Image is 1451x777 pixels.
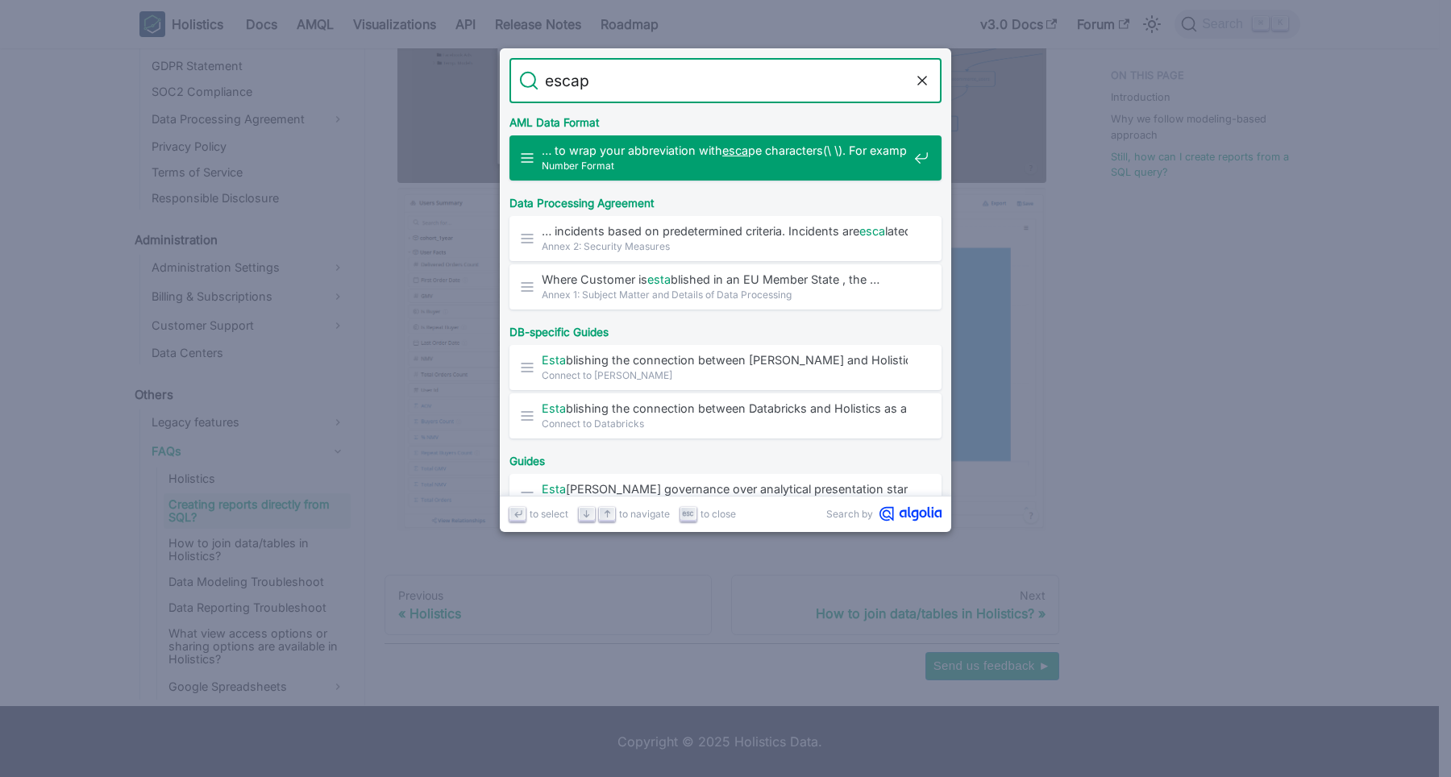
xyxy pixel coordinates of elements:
[542,158,908,173] span: Number Format
[506,184,945,216] div: Data Processing Agreement
[722,143,748,157] mark: esca
[530,506,568,521] span: to select
[542,287,908,302] span: Annex 1: Subject Matter and Details of Data Processing
[879,506,942,521] svg: Algolia
[506,313,945,345] div: DB-specific Guides
[509,474,942,519] a: Esta[PERSON_NAME] governance over analytical presentation standards.Building a Reusable Library o...
[542,416,908,431] span: Connect to Databricks
[542,239,908,254] span: Annex 2: Security Measures
[542,223,908,239] span: … incidents based on predetermined criteria. Incidents are lated per policy.
[509,216,942,261] a: … incidents based on predetermined criteria. Incidents areescalated per policy.Annex 2: Security ...
[506,103,945,135] div: AML Data Format
[542,401,566,415] mark: Esta
[542,481,908,497] span: [PERSON_NAME] governance over analytical presentation standards.
[509,393,942,438] a: Establishing the connection between Databricks and Holistics as a data …Connect to Databricks
[542,353,566,367] mark: Esta
[601,508,613,520] svg: Arrow up
[538,58,913,103] input: Search docs
[701,506,736,521] span: to close
[859,224,885,238] mark: esca
[542,143,908,158] span: … to wrap your abbreviation with pe characters(\ \). For example, this …
[826,506,873,521] span: Search by
[542,401,908,416] span: blishing the connection between Databricks and Holistics as a data …
[509,135,942,181] a: … to wrap your abbreviation withescape characters(\ \). For example, this …Number Format
[509,264,942,310] a: Where Customer isestablished in an EU Member State , the …Annex 1: Subject Matter and Details of ...
[512,508,524,520] svg: Enter key
[542,352,908,368] span: blishing the connection between [PERSON_NAME] and Holistics as a …
[826,506,942,521] a: Search byAlgolia
[542,368,908,383] span: Connect to [PERSON_NAME]
[542,482,566,496] mark: Esta
[619,506,670,521] span: to navigate
[506,442,945,474] div: Guides
[580,508,592,520] svg: Arrow down
[682,508,694,520] svg: Escape key
[542,272,908,287] span: Where Customer is blished in an EU Member State , the …
[509,345,942,390] a: Establishing the connection between [PERSON_NAME] and Holistics as a …Connect to [PERSON_NAME]
[647,272,671,286] mark: esta
[913,71,932,90] button: Clear the query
